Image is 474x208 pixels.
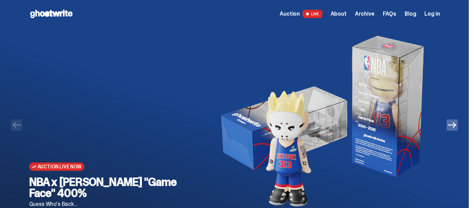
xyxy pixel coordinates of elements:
p: Guess Who's Back... [29,201,200,207]
span: Auction [280,11,300,17]
span: Auction Live Now [37,164,82,169]
span: LIVE [303,10,322,18]
a: FAQs [383,11,396,17]
a: Archive [355,11,374,17]
a: Auction LIVE [280,10,322,18]
a: About [331,11,347,17]
button: Next [447,119,458,131]
button: Previous [11,119,22,131]
a: Log in [424,11,440,17]
h2: NBA x [PERSON_NAME] "Game Face" 400% [29,176,200,199]
a: Blog [405,11,416,17]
